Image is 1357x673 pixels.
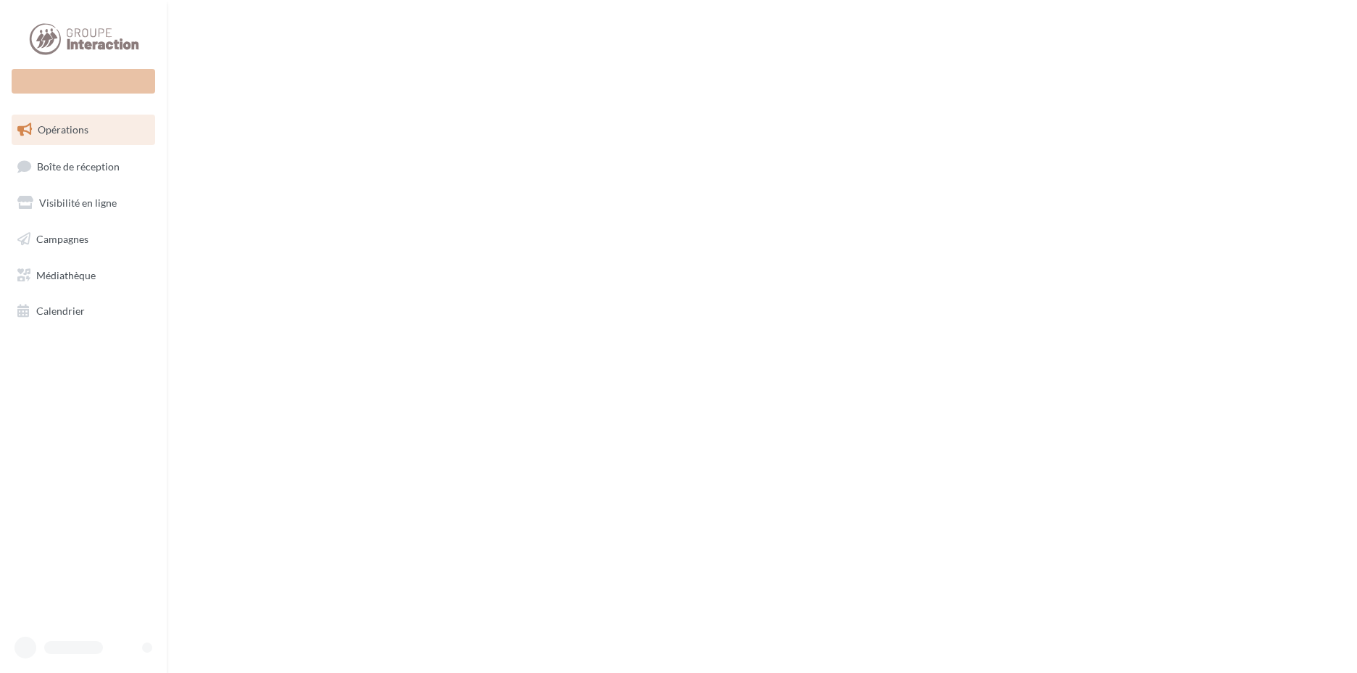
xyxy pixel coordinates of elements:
[36,305,85,317] span: Calendrier
[9,115,158,145] a: Opérations
[39,197,117,209] span: Visibilité en ligne
[9,260,158,291] a: Médiathèque
[9,151,158,182] a: Boîte de réception
[12,69,155,94] div: Nouvelle campagne
[9,296,158,326] a: Calendrier
[36,233,88,245] span: Campagnes
[38,123,88,136] span: Opérations
[36,268,96,281] span: Médiathèque
[9,188,158,218] a: Visibilité en ligne
[37,160,120,172] span: Boîte de réception
[9,224,158,255] a: Campagnes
